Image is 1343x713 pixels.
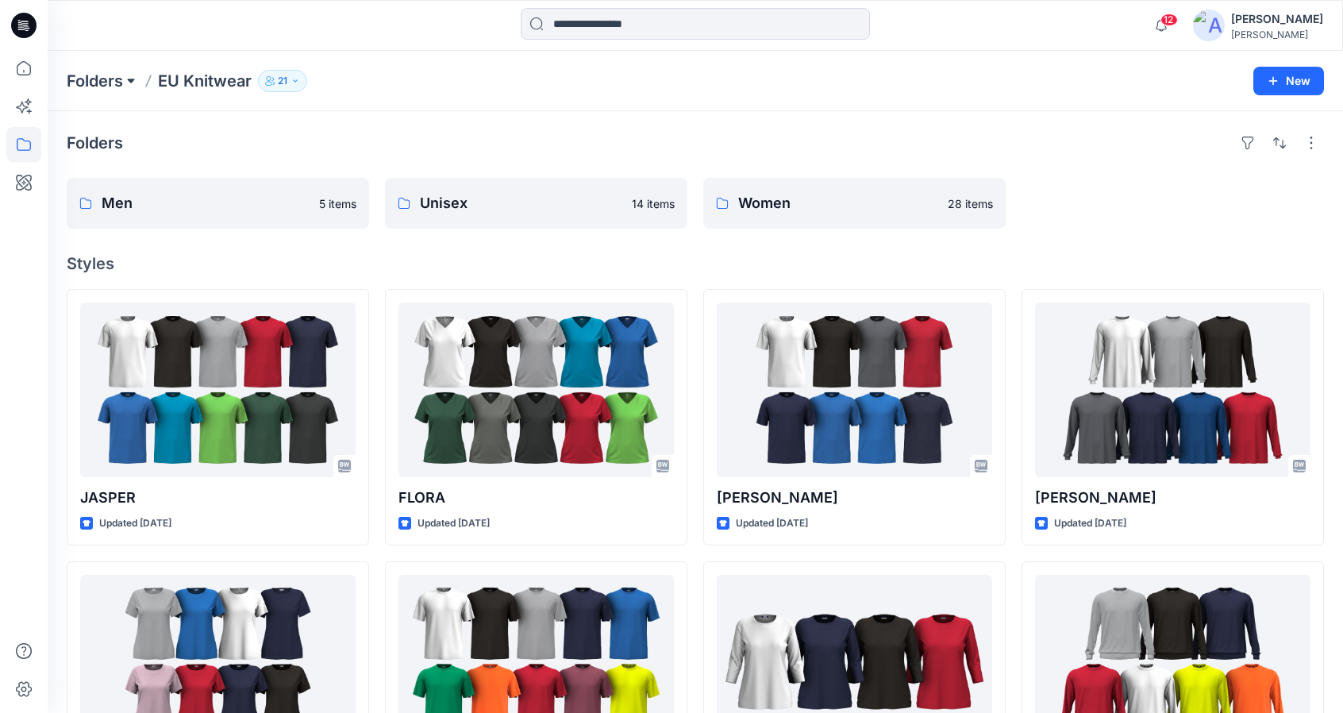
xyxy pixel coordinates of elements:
p: Unisex [420,192,622,214]
p: Men [102,192,310,214]
a: JASPER [80,303,356,477]
a: Women28 items [703,178,1006,229]
a: Unisex14 items [385,178,687,229]
p: 28 items [948,195,993,212]
p: EU Knitwear [158,70,252,92]
img: avatar [1193,10,1225,41]
span: 12 [1160,13,1178,26]
p: Updated [DATE] [1054,515,1126,532]
a: Folders [67,70,123,92]
p: [PERSON_NAME] [1035,487,1310,509]
p: 21 [278,72,287,90]
p: Updated [DATE] [99,515,171,532]
a: JESSE [717,303,992,477]
a: Men5 items [67,178,369,229]
p: FLORA [398,487,674,509]
a: JERRY [1035,303,1310,477]
h4: Folders [67,133,123,152]
p: Updated [DATE] [418,515,490,532]
p: Women [738,192,938,214]
h4: Styles [67,254,1324,273]
p: JASPER [80,487,356,509]
a: FLORA [398,303,674,477]
p: 14 items [632,195,675,212]
div: [PERSON_NAME] [1231,29,1323,40]
button: New [1253,67,1324,95]
div: [PERSON_NAME] [1231,10,1323,29]
p: Updated [DATE] [736,515,808,532]
p: [PERSON_NAME] [717,487,992,509]
button: 21 [258,70,307,92]
p: 5 items [319,195,356,212]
